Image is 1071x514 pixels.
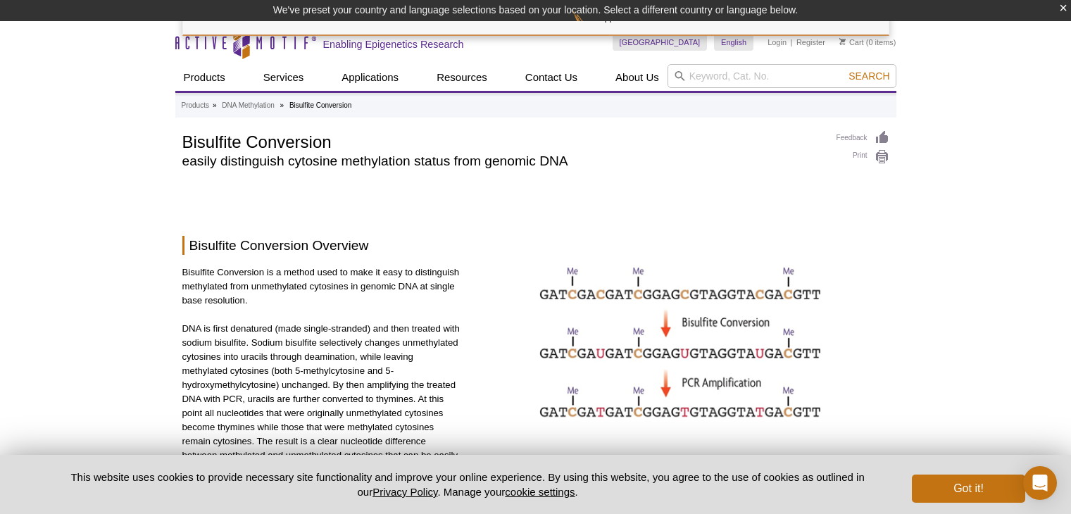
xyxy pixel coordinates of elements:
[182,322,461,477] p: DNA is first denatured (made single-stranded) and then treated with sodium bisulfite. Sodium bisu...
[182,265,461,308] p: Bisulfite Conversion is a method used to make it easy to distinguish methylated from unmethylated...
[837,149,889,165] a: Print
[839,34,896,51] li: (0 items)
[182,155,822,168] h2: easily distinguish cytosine methylation status from genomic DNA
[182,99,209,112] a: Products
[505,486,575,498] button: cookie settings
[280,101,284,109] li: »
[46,470,889,499] p: This website uses cookies to provide necessary site functionality and improve your online experie...
[333,64,407,91] a: Applications
[175,64,234,91] a: Products
[791,34,793,51] li: |
[837,130,889,146] a: Feedback
[844,70,894,82] button: Search
[839,37,864,47] a: Cart
[613,34,708,51] a: [GEOGRAPHIC_DATA]
[539,265,821,423] img: DNA sequence following bisulfite conversion and PCR amplification
[289,101,351,109] li: Bisulfite Conversion
[796,37,825,47] a: Register
[323,38,464,51] h2: Enabling Epigenetics Research
[607,64,668,91] a: About Us
[668,64,896,88] input: Keyword, Cat. No.
[428,64,496,91] a: Resources
[573,11,610,44] img: Change Here
[182,236,889,255] h2: Bisulfite Conversion Overview
[848,70,889,82] span: Search
[1023,466,1057,500] div: Open Intercom Messenger
[213,101,217,109] li: »
[912,475,1025,503] button: Got it!
[839,38,846,45] img: Your Cart
[768,37,787,47] a: Login
[182,130,822,151] h1: Bisulfite Conversion
[255,64,313,91] a: Services
[517,64,586,91] a: Contact Us
[372,486,437,498] a: Privacy Policy
[714,34,753,51] a: English
[222,99,274,112] a: DNA Methylation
